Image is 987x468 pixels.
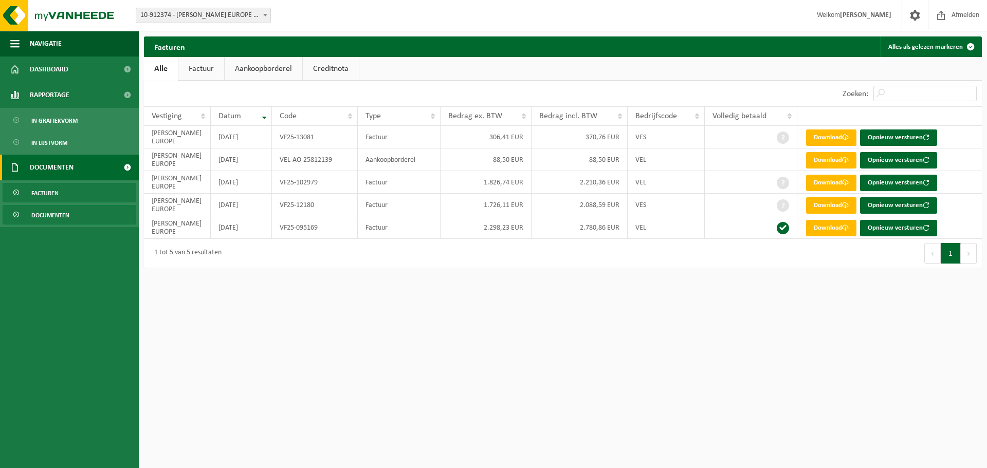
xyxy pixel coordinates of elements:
[628,194,705,216] td: VES
[30,155,74,180] span: Documenten
[144,171,211,194] td: [PERSON_NAME] EUROPE
[628,171,705,194] td: VEL
[3,110,136,130] a: In grafiekvorm
[441,171,532,194] td: 1.826,74 EUR
[272,126,357,148] td: VF25-13081
[365,112,381,120] span: Type
[860,197,937,214] button: Opnieuw versturen
[358,148,441,171] td: Aankoopborderel
[211,126,272,148] td: [DATE]
[3,133,136,152] a: In lijstvorm
[441,194,532,216] td: 1.726,11 EUR
[532,216,628,239] td: 2.780,86 EUR
[860,175,937,191] button: Opnieuw versturen
[211,216,272,239] td: [DATE]
[712,112,766,120] span: Volledig betaald
[441,126,532,148] td: 306,41 EUR
[211,194,272,216] td: [DATE]
[272,171,357,194] td: VF25-102979
[358,216,441,239] td: Factuur
[136,8,270,23] span: 10-912374 - FIKE EUROPE - HERENTALS
[144,57,178,81] a: Alle
[272,216,357,239] td: VF25-095169
[539,112,597,120] span: Bedrag incl. BTW
[225,57,302,81] a: Aankoopborderel
[628,126,705,148] td: VES
[144,216,211,239] td: [PERSON_NAME] EUROPE
[806,129,856,146] a: Download
[441,216,532,239] td: 2.298,23 EUR
[628,148,705,171] td: VEL
[280,112,297,120] span: Code
[806,197,856,214] a: Download
[31,133,67,153] span: In lijstvorm
[358,126,441,148] td: Factuur
[806,175,856,191] a: Download
[136,8,271,23] span: 10-912374 - FIKE EUROPE - HERENTALS
[880,36,981,57] button: Alles als gelezen markeren
[358,194,441,216] td: Factuur
[303,57,359,81] a: Creditnota
[532,126,628,148] td: 370,76 EUR
[358,171,441,194] td: Factuur
[635,112,677,120] span: Bedrijfscode
[843,90,868,98] label: Zoeken:
[448,112,502,120] span: Bedrag ex. BTW
[178,57,224,81] a: Factuur
[31,183,59,203] span: Facturen
[30,57,68,82] span: Dashboard
[441,148,532,171] td: 88,50 EUR
[218,112,241,120] span: Datum
[272,194,357,216] td: VF25-12180
[30,31,62,57] span: Navigatie
[941,243,961,264] button: 1
[924,243,941,264] button: Previous
[806,220,856,236] a: Download
[211,171,272,194] td: [DATE]
[144,36,195,57] h2: Facturen
[272,148,357,171] td: VEL-AO-25812139
[144,148,211,171] td: [PERSON_NAME] EUROPE
[144,194,211,216] td: [PERSON_NAME] EUROPE
[144,126,211,148] td: [PERSON_NAME] EUROPE
[3,183,136,202] a: Facturen
[806,152,856,169] a: Download
[860,129,937,146] button: Opnieuw versturen
[3,205,136,224] a: Documenten
[628,216,705,239] td: VEL
[149,244,222,263] div: 1 tot 5 van 5 resultaten
[961,243,977,264] button: Next
[31,111,78,130] span: In grafiekvorm
[532,194,628,216] td: 2.088,59 EUR
[31,205,69,225] span: Documenten
[532,148,628,171] td: 88,50 EUR
[152,112,182,120] span: Vestiging
[211,148,272,171] td: [DATE]
[532,171,628,194] td: 2.210,36 EUR
[860,220,937,236] button: Opnieuw versturen
[860,152,937,169] button: Opnieuw versturen
[840,11,891,19] strong: [PERSON_NAME]
[30,82,69,108] span: Rapportage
